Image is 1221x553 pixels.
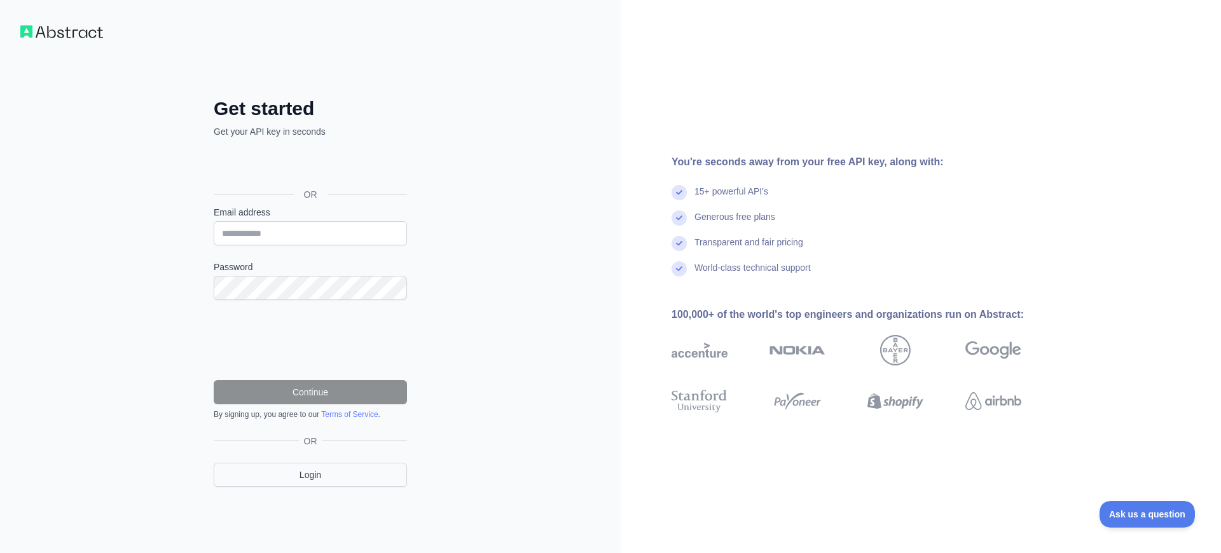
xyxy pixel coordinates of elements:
div: You're seconds away from your free API key, along with: [672,154,1062,170]
a: Terms of Service [321,410,378,419]
span: OR [294,188,328,201]
img: check mark [672,236,687,251]
p: Get your API key in seconds [214,125,407,138]
img: nokia [769,335,825,365]
img: accenture [672,335,728,365]
iframe: reCAPTCHA [214,315,407,365]
img: stanford university [672,387,728,415]
div: 15+ powerful API's [694,185,768,210]
img: bayer [880,335,911,365]
label: Password [214,261,407,273]
img: google [965,335,1021,365]
h2: Get started [214,97,407,120]
img: airbnb [965,387,1021,415]
img: payoneer [769,387,825,415]
img: check mark [672,185,687,200]
img: check mark [672,261,687,276]
a: Login [214,463,407,487]
img: Workflow [20,25,103,38]
span: OR [299,435,322,447]
iframe: Sign in with Google Button [207,152,411,180]
img: shopify [867,387,923,415]
div: 100,000+ of the world's top engineers and organizations run on Abstract: [672,307,1062,322]
iframe: Toggle Customer Support [1100,501,1196,528]
div: Transparent and fair pricing [694,236,803,261]
div: By signing up, you agree to our . [214,409,407,420]
button: Continue [214,380,407,404]
div: World-class technical support [694,261,811,287]
img: check mark [672,210,687,226]
div: Generous free plans [694,210,775,236]
label: Email address [214,206,407,219]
